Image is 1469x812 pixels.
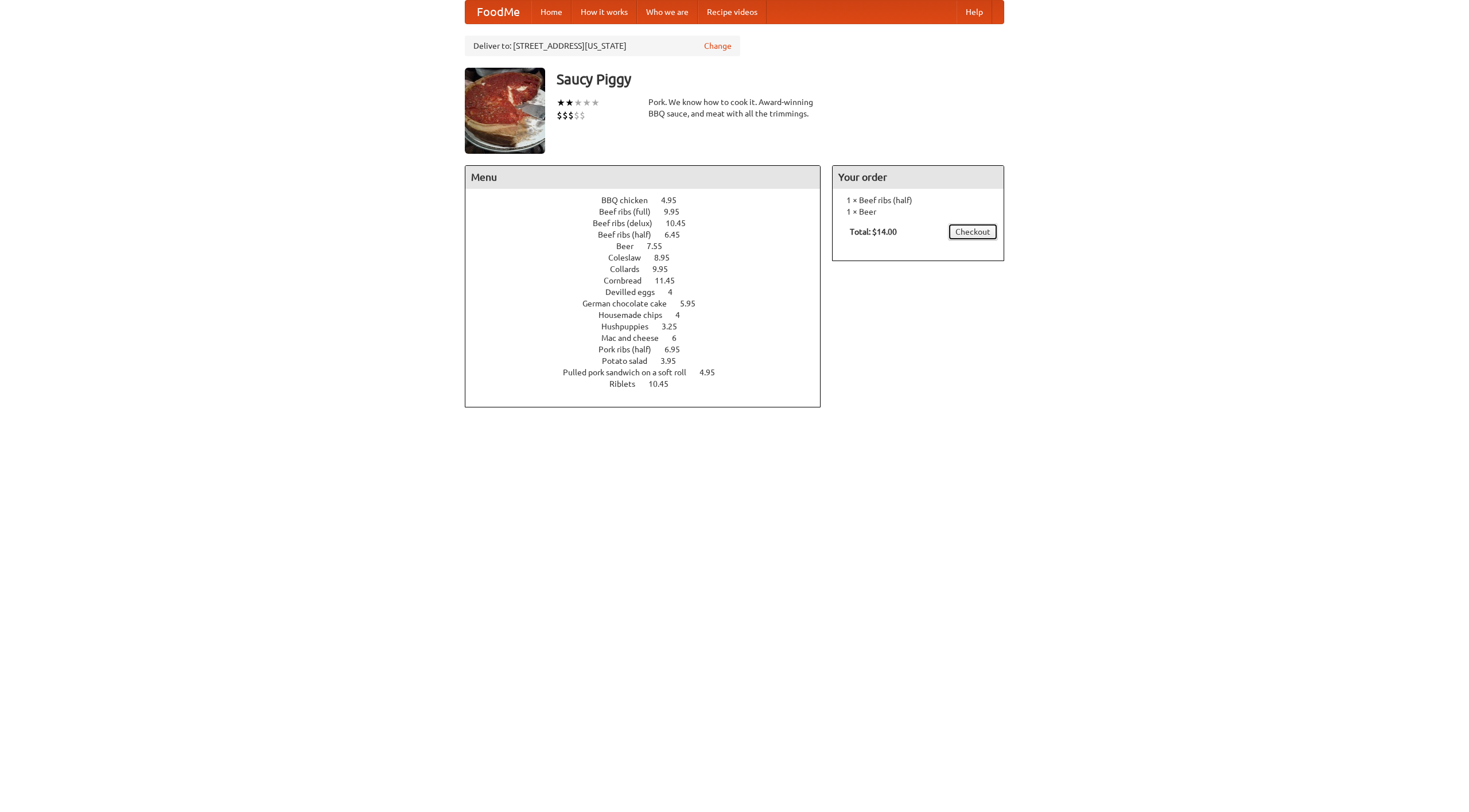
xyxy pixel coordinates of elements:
a: Checkout [948,223,998,240]
a: Beer 7.55 [616,242,683,251]
a: Pork ribs (half) 6.95 [599,345,701,354]
a: BBQ chicken 4.95 [601,196,698,205]
span: Mac and cheese [601,333,670,343]
h3: Saucy Piggy [557,68,1004,91]
a: Change [704,40,732,52]
a: German chocolate cake 5.95 [582,299,717,308]
span: 4.95 [661,196,688,205]
li: 1 × Beef ribs (half) [838,195,998,206]
span: Pulled pork sandwich on a soft roll [563,368,698,377]
span: Beef ribs (delux) [593,219,664,228]
a: Coleslaw 8.95 [608,253,691,262]
a: Potato salad 3.95 [602,356,697,366]
li: $ [568,109,574,122]
li: $ [557,109,562,122]
div: Deliver to: [STREET_ADDRESS][US_STATE] [465,36,740,56]
span: Devilled eggs [605,287,666,297]
a: Who we are [637,1,698,24]
span: 3.25 [662,322,689,331]
span: Cornbread [604,276,653,285]
li: 1 × Beer [838,206,998,217]
span: Potato salad [602,356,659,366]
a: Devilled eggs 4 [605,287,694,297]
span: Coleslaw [608,253,652,262]
a: Collards 9.95 [610,265,689,274]
li: ★ [565,96,574,109]
a: Hushpuppies 3.25 [601,322,698,331]
img: angular.jpg [465,68,545,154]
li: $ [574,109,580,122]
span: 4.95 [699,368,726,377]
h4: Your order [833,166,1004,189]
span: Beer [616,242,645,251]
span: 4 [675,310,691,320]
span: 8.95 [654,253,681,262]
span: 4 [668,287,684,297]
span: Beef ribs (full) [599,207,662,216]
span: Collards [610,265,651,274]
li: ★ [582,96,591,109]
span: 5.95 [680,299,707,308]
span: Riblets [609,379,647,388]
a: Beef ribs (delux) 10.45 [593,219,707,228]
li: ★ [557,96,565,109]
b: Total: $14.00 [850,227,897,236]
span: 6.45 [664,230,691,239]
span: 11.45 [655,276,686,285]
a: Recipe videos [698,1,767,24]
div: Pork. We know how to cook it. Award-winning BBQ sauce, and meat with all the trimmings. [648,96,821,119]
span: Beef ribs (half) [598,230,663,239]
span: 10.45 [666,219,697,228]
li: ★ [591,96,600,109]
a: FoodMe [465,1,531,24]
a: Riblets 10.45 [609,379,690,388]
span: German chocolate cake [582,299,678,308]
span: 7.55 [647,242,674,251]
a: Mac and cheese 6 [601,333,698,343]
h4: Menu [465,166,820,189]
a: Cornbread 11.45 [604,276,696,285]
span: 10.45 [648,379,680,388]
span: Pork ribs (half) [599,345,663,354]
span: 9.95 [652,265,679,274]
a: Home [531,1,572,24]
span: Hushpuppies [601,322,660,331]
a: Beef ribs (full) 9.95 [599,207,701,216]
span: 6.95 [664,345,691,354]
a: Pulled pork sandwich on a soft roll 4.95 [563,368,736,377]
a: Beef ribs (half) 6.45 [598,230,701,239]
a: How it works [572,1,637,24]
span: Housemade chips [599,310,674,320]
li: ★ [574,96,582,109]
li: $ [562,109,568,122]
span: BBQ chicken [601,196,659,205]
span: 6 [672,333,688,343]
a: Help [957,1,992,24]
span: 9.95 [664,207,691,216]
a: Housemade chips 4 [599,310,701,320]
span: 3.95 [660,356,687,366]
li: $ [580,109,585,122]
